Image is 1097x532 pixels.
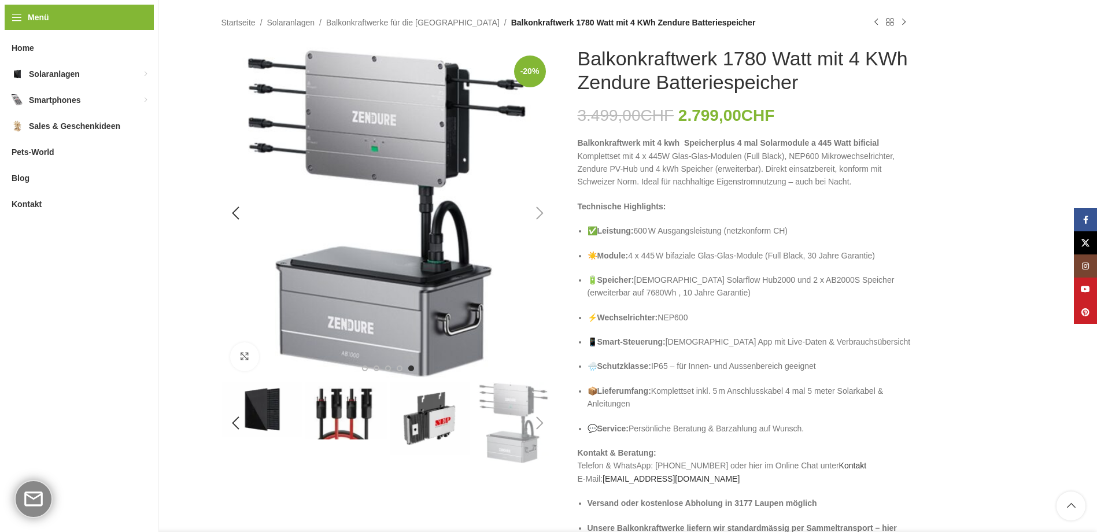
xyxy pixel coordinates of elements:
[578,446,911,485] p: Telefon & WhatsApp: [PHONE_NUMBER] oder hier im Online Chat unter E-Mail:
[220,382,304,437] div: 2 / 5
[578,106,674,124] bdi: 3.499,00
[588,249,911,262] p: ☀️ 4 x 445 W bifaziale Glas-Glas-Module (Full Black, 30 Jahre Garantie)
[588,422,911,435] p: 💬 Persönliche Beratung & Barzahlung auf Wunsch.
[597,386,651,396] strong: Lieferumfang:
[678,106,775,124] bdi: 2.799,00
[221,47,555,380] img: Zendure-Solaflow
[511,16,756,29] span: Balkonkraftwerk 1780 Watt mit 4 KWh Zendure Batteriespeicher
[578,448,656,457] strong: Kontakt & Beratung:
[267,16,315,29] a: Solaranlagen
[1074,254,1097,278] a: Instagram Social Link
[12,168,29,189] span: Blog
[221,16,756,29] nav: Breadcrumb
[408,365,414,371] li: Go to slide 5
[221,382,303,437] img: Balkonkraftwerke mit edlem Schwarz Schwarz Design
[221,409,250,438] div: Previous slide
[326,16,500,29] a: Balkonkraftwerke für die [GEOGRAPHIC_DATA]
[597,226,634,235] strong: Leistung:
[221,199,250,228] div: Previous slide
[588,311,911,324] p: ⚡ NEP600
[641,106,674,124] span: CHF
[374,365,379,371] li: Go to slide 2
[588,335,911,348] p: 📱 [DEMOGRAPHIC_DATA] App mit Live-Daten & Verbrauchsübersicht
[603,474,740,483] a: [EMAIL_ADDRESS][DOMAIN_NAME]
[588,360,911,372] p: 🌧️ IP65 – für Innen- und Aussenbereich geeignet
[304,382,388,439] div: 3 / 5
[1074,301,1097,324] a: Pinterest Social Link
[305,382,387,439] img: MC4 Anschlusskabel
[12,120,23,132] img: Sales & Geschenkideen
[28,11,49,24] span: Menü
[588,274,911,300] p: 🔋 [DEMOGRAPHIC_DATA] Solarflow Hub2000 und 2 x AB2000S Speicher (erweiterbar auf 7680Wh , 10 Jahr...
[526,199,555,228] div: Next slide
[869,16,883,29] a: Vorheriges Produkt
[597,275,634,285] strong: Speicher:
[597,251,629,260] strong: Module:
[12,68,23,80] img: Solaranlagen
[397,365,402,371] li: Go to slide 4
[12,194,42,215] span: Kontakt
[29,64,80,84] span: Solaranlagen
[1074,231,1097,254] a: X Social Link
[897,16,911,29] a: Nächstes Produkt
[839,461,866,470] a: Kontakt
[220,47,556,380] div: 5 / 5
[1074,278,1097,301] a: YouTube Social Link
[1074,208,1097,231] a: Facebook Social Link
[12,142,54,162] span: Pets-World
[514,56,546,87] span: -20%
[588,385,911,411] p: 📦 Komplettset inkl. 5 m Anschlusskabel 4 mal 5 meter Solarkabel & Anleitungen
[388,382,472,455] div: 4 / 5
[1057,492,1085,520] a: Scroll to top button
[473,382,555,464] img: Balkonkraftwerk 1780 Watt mit 4 KWh Zendure Batteriespeicher – Bild 5
[12,38,34,58] span: Home
[578,136,911,189] p: Komplettset mit 4 x 445W Glas-Glas-Modulen (Full Black), NEP600 Mikrowechselrichter, Zendure PV-H...
[597,337,666,346] strong: Smart-Steuerung:
[578,202,666,211] strong: Technische Highlights:
[221,16,256,29] a: Startseite
[385,365,391,371] li: Go to slide 3
[29,116,120,136] span: Sales & Geschenkideen
[588,498,817,508] strong: Versand oder kostenlose Abholung in 3177 Laupen möglich
[362,365,368,371] li: Go to slide 1
[741,106,775,124] span: CHF
[472,382,556,464] div: 5 / 5
[597,313,658,322] strong: Wechselrichter:
[597,424,629,433] strong: Service:
[597,361,651,371] strong: Schutzklasse:
[526,409,555,438] div: Next slide
[29,90,80,110] span: Smartphones
[578,47,911,94] h1: Balkonkraftwerk 1780 Watt mit 4 KWh Zendure Batteriespeicher
[578,138,880,147] strong: Balkonkraftwerk mit 4 kwh Speicherplus 4 mal Solarmodule a 445 Watt bificial
[588,224,911,237] p: ✅ 600 W Ausgangsleistung (netzkonform CH)
[389,382,471,455] img: Nep600 Wechselrichter
[12,94,23,106] img: Smartphones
